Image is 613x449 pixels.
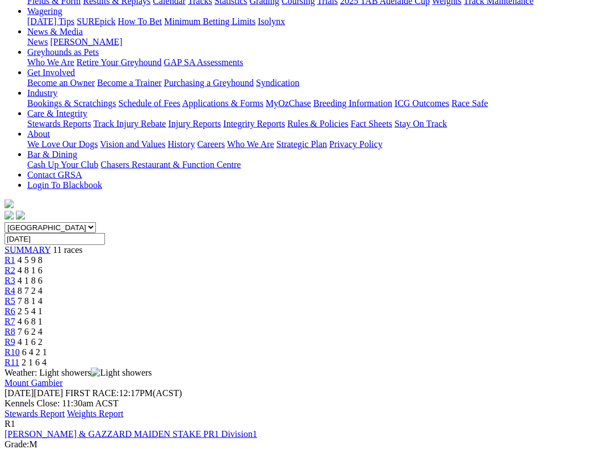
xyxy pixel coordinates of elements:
[5,286,15,296] a: R4
[27,78,608,88] div: Get Involved
[18,327,43,336] span: 7 6 2 4
[5,296,15,306] a: R5
[5,368,152,377] span: Weather: Light showers
[27,37,608,47] div: News & Media
[313,98,392,108] a: Breeding Information
[5,211,14,220] img: facebook.svg
[27,47,99,57] a: Greyhounds as Pets
[27,78,95,88] a: Become an Owner
[93,119,166,128] a: Track Injury Rebate
[5,378,63,388] a: Mount Gambier
[27,139,98,149] a: We Love Our Dogs
[5,347,20,357] a: R10
[5,357,19,367] a: R11
[27,37,48,47] a: News
[53,245,82,255] span: 11 races
[27,68,75,77] a: Get Involved
[18,306,43,316] span: 2 5 4 1
[5,255,15,265] a: R1
[100,139,165,149] a: Vision and Values
[223,119,285,128] a: Integrity Reports
[5,265,15,275] a: R2
[27,16,608,27] div: Wagering
[5,409,65,418] a: Stewards Report
[5,306,15,316] a: R6
[394,98,449,108] a: ICG Outcomes
[164,78,254,88] a: Purchasing a Greyhound
[27,129,50,139] a: About
[27,109,87,118] a: Care & Integrity
[27,88,57,98] a: Industry
[5,233,105,245] input: Select date
[5,199,14,209] img: logo-grsa-white.png
[351,119,392,128] a: Fact Sheets
[27,6,62,16] a: Wagering
[67,409,124,418] a: Weights Report
[65,388,119,398] span: FIRST RACE:
[27,98,608,109] div: Industry
[18,276,43,285] span: 4 1 8 6
[18,286,43,296] span: 8 7 2 4
[77,16,115,26] a: SUREpick
[5,388,63,398] span: [DATE]
[27,16,74,26] a: [DATE] Tips
[5,245,51,255] a: SUMMARY
[27,160,608,170] div: Bar & Dining
[27,119,608,129] div: Care & Integrity
[266,98,311,108] a: MyOzChase
[27,139,608,149] div: About
[164,16,255,26] a: Minimum Betting Limits
[18,255,43,265] span: 4 5 9 8
[329,139,383,149] a: Privacy Policy
[118,16,162,26] a: How To Bet
[168,119,221,128] a: Injury Reports
[27,57,608,68] div: Greyhounds as Pets
[394,119,447,128] a: Stay On Track
[65,388,182,398] span: 12:17PM(ACST)
[97,78,162,88] a: Become a Trainer
[451,98,488,108] a: Race Safe
[5,317,15,326] a: R7
[27,170,82,180] a: Contact GRSA
[22,347,47,357] span: 6 4 2 1
[164,57,243,67] a: GAP SA Assessments
[182,98,263,108] a: Applications & Forms
[27,160,98,169] a: Cash Up Your Club
[5,337,15,347] span: R9
[5,439,30,449] span: Grade:
[256,78,299,88] a: Syndication
[91,368,152,378] img: Light showers
[197,139,225,149] a: Careers
[27,98,116,108] a: Bookings & Scratchings
[276,139,327,149] a: Strategic Plan
[16,211,25,220] img: twitter.svg
[100,160,241,169] a: Chasers Restaurant & Function Centre
[227,139,274,149] a: Who We Are
[27,180,102,190] a: Login To Blackbook
[18,265,43,275] span: 4 8 1 6
[18,317,43,326] span: 4 6 8 1
[5,327,15,336] a: R8
[258,16,285,26] a: Isolynx
[77,57,162,67] a: Retire Your Greyhound
[22,357,47,367] span: 2 1 6 4
[5,388,34,398] span: [DATE]
[167,139,195,149] a: History
[5,398,608,409] div: Kennels Close: 11:30am ACST
[5,276,15,285] a: R3
[5,419,15,429] span: R1
[118,98,180,108] a: Schedule of Fees
[27,149,77,159] a: Bar & Dining
[27,119,91,128] a: Stewards Reports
